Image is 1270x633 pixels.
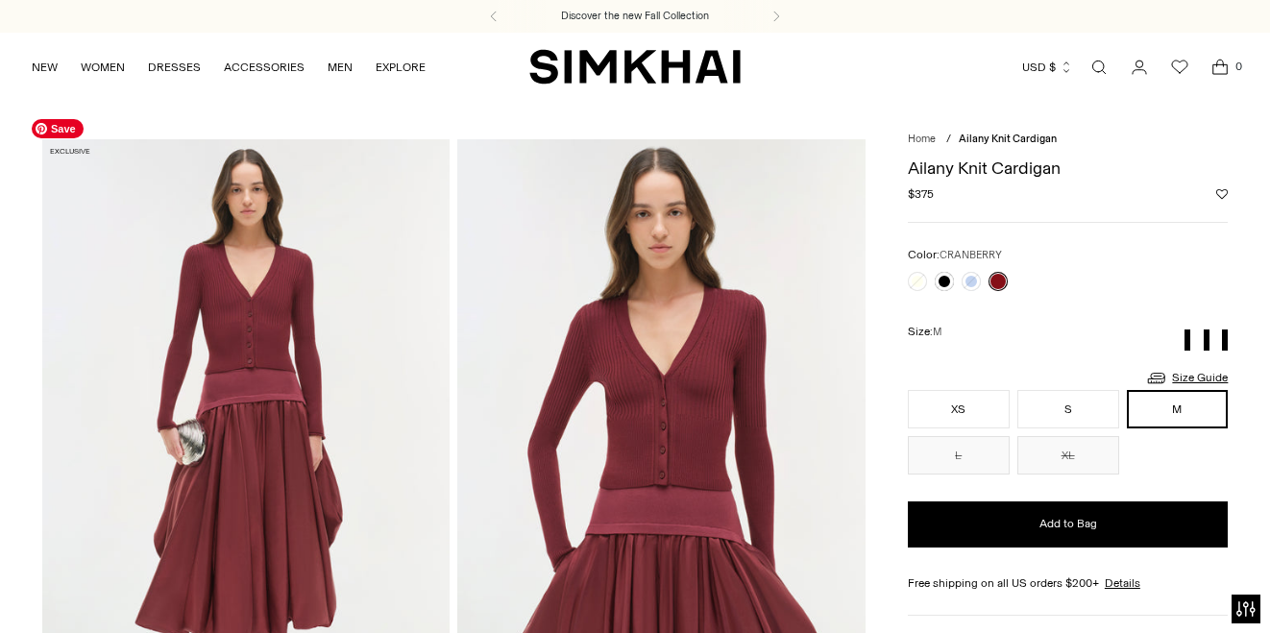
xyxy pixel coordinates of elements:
[529,48,741,85] a: SIMKHAI
[908,159,1229,177] h1: Ailany Knit Cardigan
[908,132,1229,148] nav: breadcrumbs
[328,46,353,88] a: MEN
[561,9,709,24] a: Discover the new Fall Collection
[1230,58,1247,75] span: 0
[148,46,201,88] a: DRESSES
[1039,516,1097,532] span: Add to Bag
[908,246,1002,264] label: Color:
[933,326,941,338] span: M
[908,501,1229,548] button: Add to Bag
[1105,574,1140,592] a: Details
[1017,436,1119,475] button: XL
[1160,48,1199,86] a: Wishlist
[1022,46,1073,88] button: USD $
[946,132,951,148] div: /
[1120,48,1159,86] a: Go to the account page
[908,436,1010,475] button: L
[81,46,125,88] a: WOMEN
[376,46,426,88] a: EXPLORE
[908,390,1010,428] button: XS
[1145,366,1228,390] a: Size Guide
[1201,48,1239,86] a: Open cart modal
[908,185,934,203] span: $375
[940,249,1002,261] span: CRANBERRY
[32,119,84,138] span: Save
[32,46,58,88] a: NEW
[908,323,941,341] label: Size:
[959,133,1057,145] span: Ailany Knit Cardigan
[224,46,305,88] a: ACCESSORIES
[1017,390,1119,428] button: S
[1216,188,1228,200] button: Add to Wishlist
[908,133,936,145] a: Home
[908,574,1229,592] div: Free shipping on all US orders $200+
[1080,48,1118,86] a: Open search modal
[1127,390,1229,428] button: M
